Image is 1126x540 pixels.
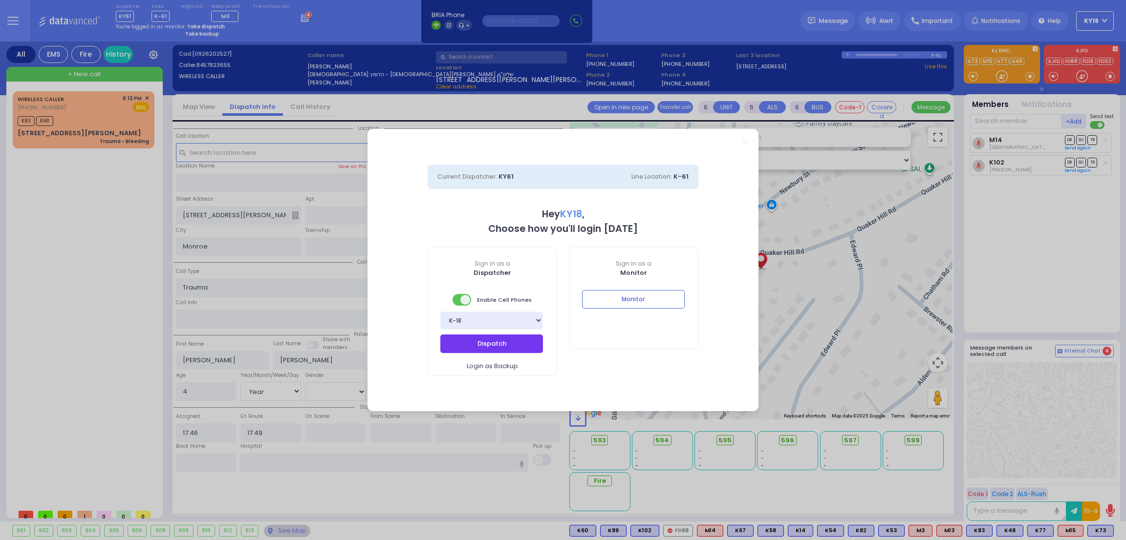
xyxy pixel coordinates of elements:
span: Line Location: [631,172,672,181]
span: Sign in as a [428,259,557,268]
b: Dispatcher [474,268,511,277]
span: KY18 [560,208,582,221]
span: Current Dispatcher: [437,172,497,181]
b: Choose how you'll login [DATE] [488,222,638,235]
span: Enable Cell Phones [453,293,532,307]
span: KY61 [498,172,514,181]
span: K-61 [673,172,689,181]
b: Monitor [620,268,647,277]
button: Monitor [582,290,685,309]
span: Login as Backup [467,361,518,371]
span: Sign in as a [570,259,698,268]
b: Hey , [542,208,585,221]
a: Close [742,139,747,144]
button: Dispatch [440,334,543,353]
